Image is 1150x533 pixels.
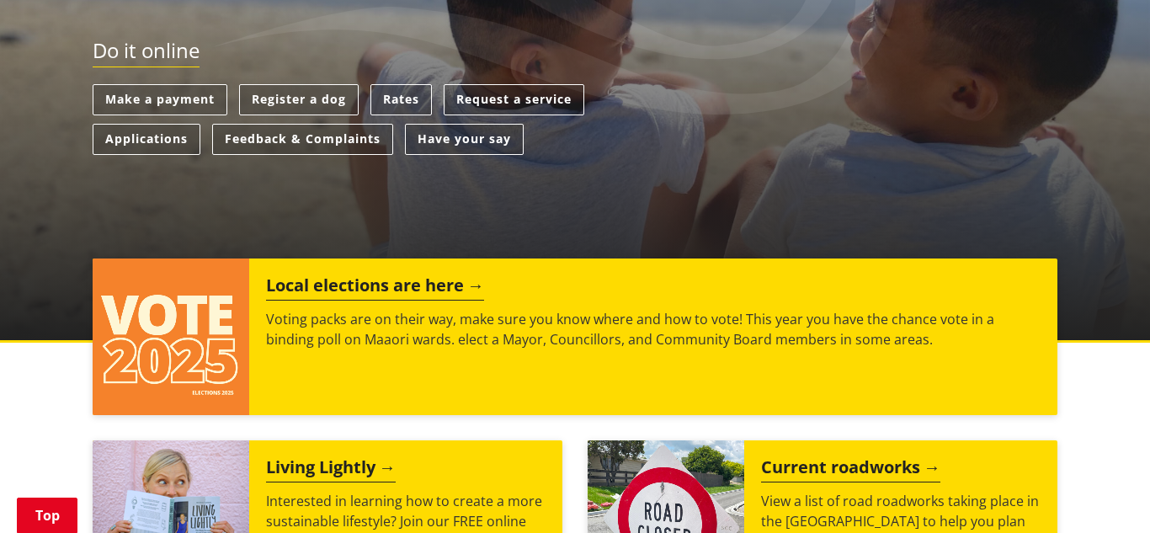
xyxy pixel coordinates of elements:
[761,457,940,482] h2: Current roadworks
[266,275,484,301] h2: Local elections are here
[444,84,584,115] a: Request a service
[93,39,200,68] h2: Do it online
[239,84,359,115] a: Register a dog
[93,259,249,415] img: Vote 2025
[1073,462,1133,523] iframe: Messenger Launcher
[93,84,227,115] a: Make a payment
[212,124,393,155] a: Feedback & Complaints
[93,124,200,155] a: Applications
[370,84,432,115] a: Rates
[405,124,524,155] a: Have your say
[266,309,1041,349] p: Voting packs are on their way, make sure you know where and how to vote! This year you have the c...
[266,457,396,482] h2: Living Lightly
[17,498,77,533] a: Top
[93,259,1057,415] a: Local elections are here Voting packs are on their way, make sure you know where and how to vote!...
